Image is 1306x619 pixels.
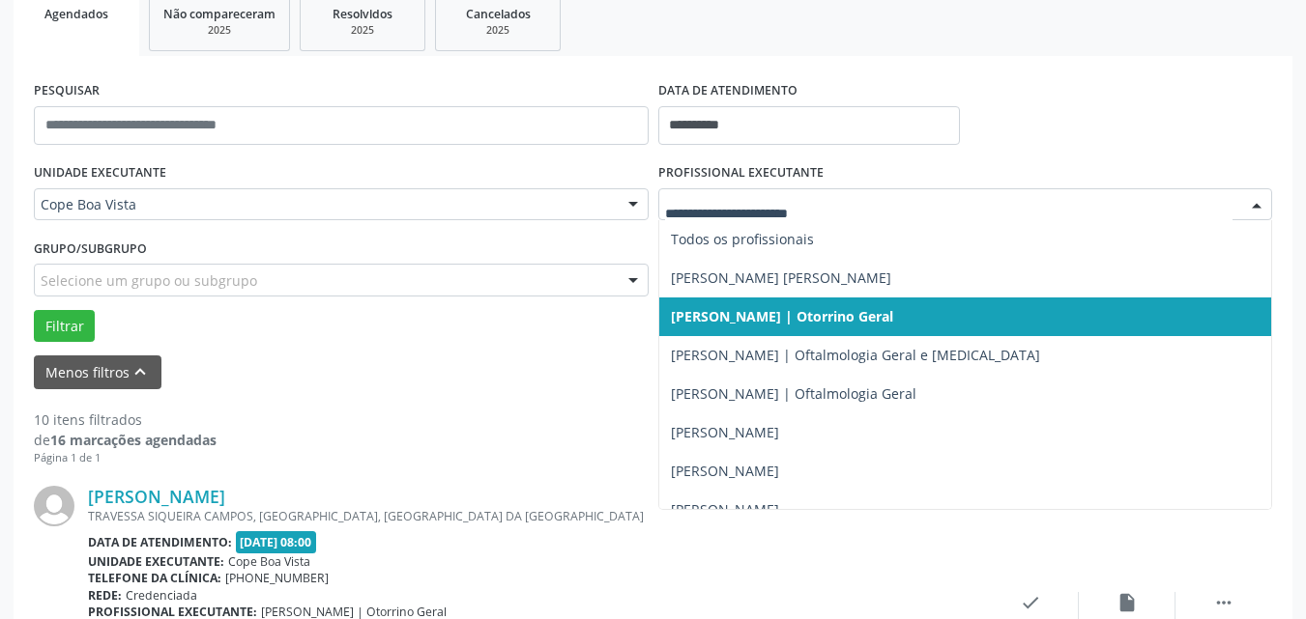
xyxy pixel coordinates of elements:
[1117,592,1138,613] i: insert_drive_file
[88,486,225,507] a: [PERSON_NAME]
[450,23,546,38] div: 2025
[41,270,257,291] span: Selecione um grupo ou subgrupo
[225,570,329,586] span: [PHONE_NUMBER]
[1020,592,1041,613] i: check
[658,76,798,106] label: DATA DE ATENDIMENTO
[34,310,95,343] button: Filtrar
[34,76,100,106] label: PESQUISAR
[671,346,1040,364] span: [PERSON_NAME] | Oftalmologia Geral e [MEDICAL_DATA]
[34,158,166,188] label: UNIDADE EXECUTANTE
[314,23,411,38] div: 2025
[88,553,224,570] b: Unidade executante:
[34,486,74,526] img: img
[88,508,982,524] div: TRAVESSA SIQUEIRA CAMPOS, [GEOGRAPHIC_DATA], [GEOGRAPHIC_DATA] DA [GEOGRAPHIC_DATA]
[671,462,779,480] span: [PERSON_NAME]
[50,431,217,449] strong: 16 marcações agendadas
[44,6,108,22] span: Agendados
[163,6,276,22] span: Não compareceram
[163,23,276,38] div: 2025
[126,587,197,604] span: Credenciada
[34,355,161,389] button: Menos filtroskeyboard_arrow_up
[671,230,814,248] span: Todos os profissionais
[228,553,310,570] span: Cope Boa Vista
[658,158,824,188] label: PROFISSIONAL EXECUTANTE
[41,195,609,214] span: Cope Boa Vista
[333,6,392,22] span: Resolvidos
[34,234,147,264] label: Grupo/Subgrupo
[236,531,317,553] span: [DATE] 08:00
[88,570,221,586] b: Telefone da clínica:
[671,384,916,403] span: [PERSON_NAME] | Oftalmologia Geral
[88,534,232,550] b: Data de atendimento:
[671,268,891,287] span: [PERSON_NAME] [PERSON_NAME]
[130,361,151,382] i: keyboard_arrow_up
[1213,592,1234,613] i: 
[88,587,122,604] b: Rede:
[34,450,217,466] div: Página 1 de 1
[671,423,779,441] span: [PERSON_NAME]
[34,430,217,450] div: de
[671,500,779,519] span: [PERSON_NAME]
[34,409,217,430] div: 10 itens filtrados
[466,6,531,22] span: Cancelados
[671,307,893,325] span: [PERSON_NAME] | Otorrino Geral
